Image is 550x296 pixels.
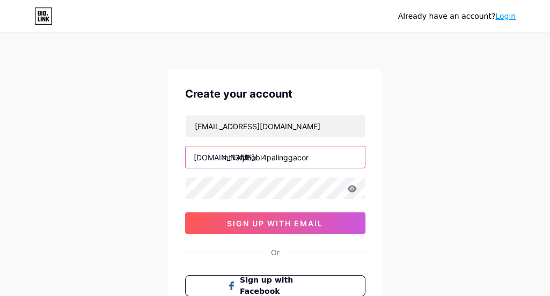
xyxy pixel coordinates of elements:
[185,86,365,102] div: Create your account
[495,12,516,20] a: Login
[186,146,365,168] input: username
[186,115,365,137] input: Email
[271,247,280,258] div: Or
[194,152,257,163] div: [DOMAIN_NAME]/
[185,212,365,234] button: sign up with email
[398,11,516,22] div: Already have an account?
[227,219,323,228] span: sign up with email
